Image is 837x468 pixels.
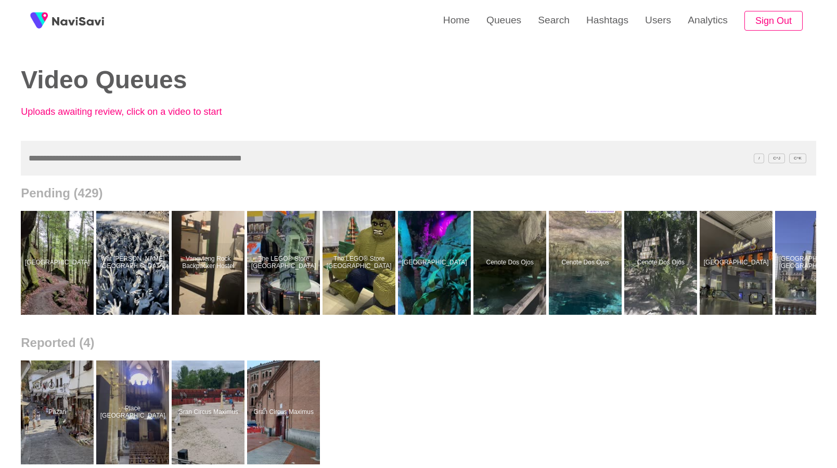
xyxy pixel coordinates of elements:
p: Uploads awaiting review, click on a video to start [21,106,250,117]
span: / [754,153,764,163]
a: Vangvieng Rock Backpacker HostelVangvieng Rock Backpacker Hostel [172,211,247,315]
a: PazariPazari [21,360,96,464]
a: The LEGO® Store [GEOGRAPHIC_DATA]The LEGO® Store Fifth Avenue [323,211,398,315]
a: [GEOGRAPHIC_DATA]Catawba Science Center [398,211,473,315]
h2: Pending (429) [21,186,816,200]
a: [GEOGRAPHIC_DATA]Hocking Hills State Park [21,211,96,315]
span: C^J [768,153,785,163]
a: Gran Circus MaximusGran Circus Maximus [172,360,247,464]
img: fireSpot [52,16,104,26]
a: Cenote Dos OjosCenote Dos Ojos [624,211,700,315]
img: fireSpot [26,8,52,34]
a: Place [GEOGRAPHIC_DATA]Place Basilique Saint Sernin [96,360,172,464]
a: Cenote Dos OjosCenote Dos Ojos [473,211,549,315]
button: Sign Out [744,11,803,31]
a: Wat [PERSON_NAME][GEOGRAPHIC_DATA]Wat Rong Khun - White Temple [96,211,172,315]
a: [GEOGRAPHIC_DATA]Las Vegas Airport [700,211,775,315]
span: C^K [789,153,806,163]
a: The LEGO® Store [GEOGRAPHIC_DATA]The LEGO® Store Fifth Avenue [247,211,323,315]
a: Gran Circus MaximusGran Circus Maximus [247,360,323,464]
a: Cenote Dos OjosCenote Dos Ojos [549,211,624,315]
h2: Video Queues [21,66,403,94]
h2: Reported (4) [21,336,816,350]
